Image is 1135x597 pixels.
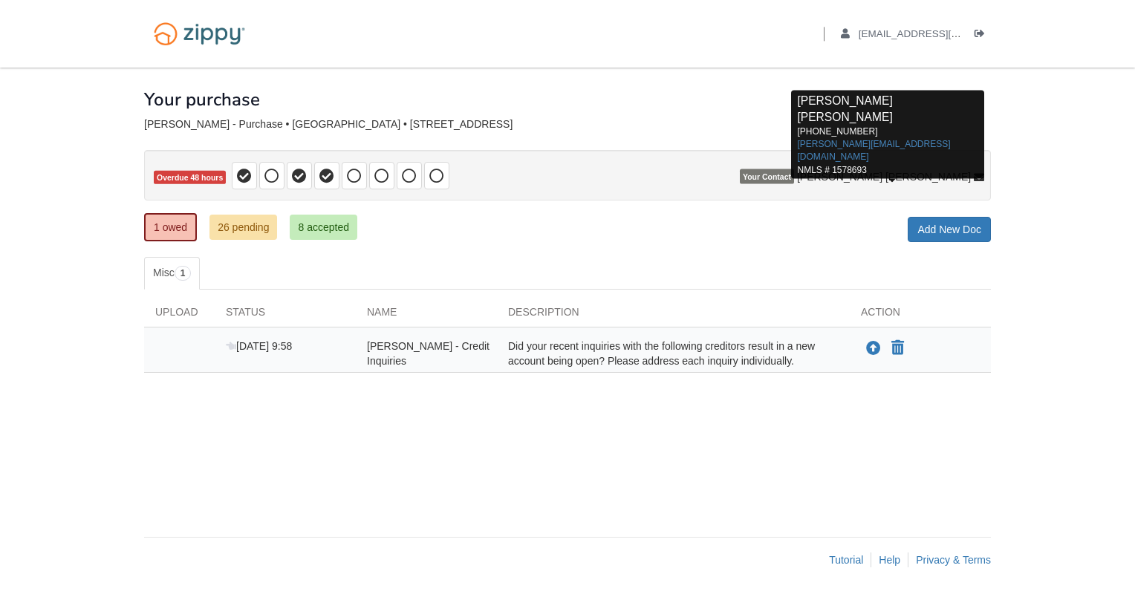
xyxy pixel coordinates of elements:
div: Status [215,304,356,327]
button: Declare Lawrence Braley - Credit Inquiries not applicable [890,339,905,357]
div: Did your recent inquiries with the following creditors result in a new account being open? Please... [497,339,850,368]
a: edit profile [841,28,1029,43]
div: [PERSON_NAME] - Purchase • [GEOGRAPHIC_DATA] • [STREET_ADDRESS] [144,118,991,131]
div: Name [356,304,497,327]
a: Misc [144,257,200,290]
div: Description [497,304,850,327]
a: Privacy & Terms [916,554,991,566]
span: lbraley7@att.net [859,28,1029,39]
span: [DATE] 9:58 [226,340,292,352]
span: [PERSON_NAME] - Credit Inquiries [367,340,490,367]
span: Your Contact [740,169,794,184]
span: Overdue 48 hours [154,171,226,185]
p: [PHONE_NUMBER] NMLS # 1578693 [797,92,978,176]
div: Action [850,304,991,327]
a: Log out [975,28,991,43]
a: Help [879,554,900,566]
a: Add New Doc [908,217,991,242]
span: [PERSON_NAME] [PERSON_NAME] [797,94,892,123]
h1: Your purchase [144,90,260,109]
img: Logo [144,15,255,53]
div: Upload [144,304,215,327]
a: 8 accepted [290,215,357,240]
a: 26 pending [209,215,277,240]
a: [PERSON_NAME][EMAIL_ADDRESS][DOMAIN_NAME] [797,139,950,162]
a: Tutorial [829,554,863,566]
button: Upload Lawrence Braley - Credit Inquiries [865,339,882,358]
span: 1 [175,266,192,281]
a: 1 owed [144,213,197,241]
